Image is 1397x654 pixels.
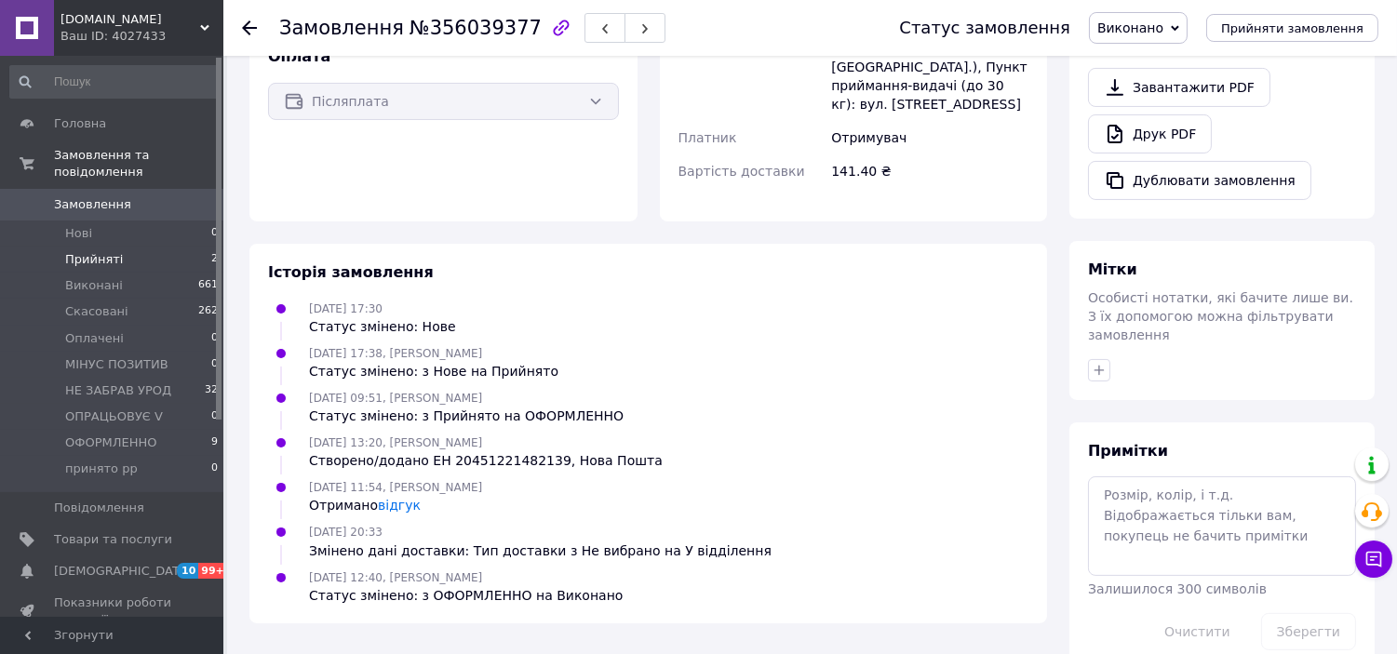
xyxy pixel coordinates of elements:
[54,147,223,180] span: Замовлення та повідомлення
[211,225,218,242] span: 0
[242,19,257,37] div: Повернутися назад
[54,563,192,580] span: [DEMOGRAPHIC_DATA]
[211,330,218,347] span: 0
[899,19,1070,37] div: Статус замовлення
[65,434,156,451] span: ОФОРМЛЕННО
[309,451,663,470] div: Створено/додано ЕН 20451221482139, Нова Пошта
[65,303,128,320] span: Скасовані
[1088,581,1267,596] span: Залишилося 300 символів
[309,541,772,560] div: Змінено дані доставки: Тип доставки з Не вибрано на У відділення
[54,500,144,516] span: Повідомлення
[54,115,106,132] span: Головна
[65,460,138,477] span: принято рр
[211,408,218,425] span: 0
[1221,21,1363,35] span: Прийняти замовлення
[827,154,1032,188] div: 141.40 ₴
[1088,260,1137,278] span: Мітки
[65,408,163,425] span: ОПРАЦЬОВУЄ V
[65,356,168,373] span: МІНУС ПОЗИТИВ
[198,563,229,579] span: 99+
[65,382,171,399] span: НЕ ЗАБРАВ УРОД
[1355,541,1392,578] button: Чат з покупцем
[309,481,482,494] span: [DATE] 11:54, [PERSON_NAME]
[54,594,172,628] span: Показники роботи компанії
[268,263,434,281] span: Історія замовлення
[309,317,456,336] div: Статус змінено: Нове
[1088,114,1212,153] a: Друк PDF
[198,303,218,320] span: 262
[177,563,198,579] span: 10
[198,277,218,294] span: 661
[309,496,482,514] div: Отримано
[378,498,421,513] a: відгук
[1097,20,1163,35] span: Виконано
[211,460,218,477] span: 0
[678,164,805,179] span: Вартість доставки
[1206,14,1378,42] button: Прийняти замовлення
[65,225,92,242] span: Нові
[827,13,1032,121] div: с. Дружба ([GEOGRAPHIC_DATA], [GEOGRAPHIC_DATA].), Пункт приймання-видачі (до 30 кг): вул. [STREE...
[60,11,200,28] span: BLACKTORG.BIZ.UA
[65,277,123,294] span: Виконані
[309,526,383,539] span: [DATE] 20:33
[309,347,482,360] span: [DATE] 17:38, [PERSON_NAME]
[54,531,172,548] span: Товари та послуги
[1088,290,1353,342] span: Особисті нотатки, які бачите лише ви. З їх допомогою можна фільтрувати замовлення
[268,47,330,65] span: Оплата
[211,434,218,451] span: 9
[309,436,482,449] span: [DATE] 13:20, [PERSON_NAME]
[60,28,223,45] div: Ваш ID: 4027433
[1088,161,1311,200] button: Дублювати замовлення
[309,571,482,584] span: [DATE] 12:40, [PERSON_NAME]
[1088,68,1270,107] a: Завантажити PDF
[309,407,624,425] div: Статус змінено: з Прийнято на ОФОРМЛЕННО
[65,251,123,268] span: Прийняті
[205,382,218,399] span: 32
[309,586,623,605] div: Статус змінено: з ОФОРМЛЕННО на Виконано
[827,121,1032,154] div: Отримувач
[54,196,131,213] span: Замовлення
[309,302,383,315] span: [DATE] 17:30
[678,130,737,145] span: Платник
[65,330,124,347] span: Оплачені
[1088,442,1168,460] span: Примітки
[410,17,542,39] span: №356039377
[211,356,218,373] span: 0
[309,362,558,380] div: Статус змінено: з Нове на Прийнято
[9,65,220,99] input: Пошук
[211,251,218,268] span: 2
[279,17,404,39] span: Замовлення
[309,392,482,405] span: [DATE] 09:51, [PERSON_NAME]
